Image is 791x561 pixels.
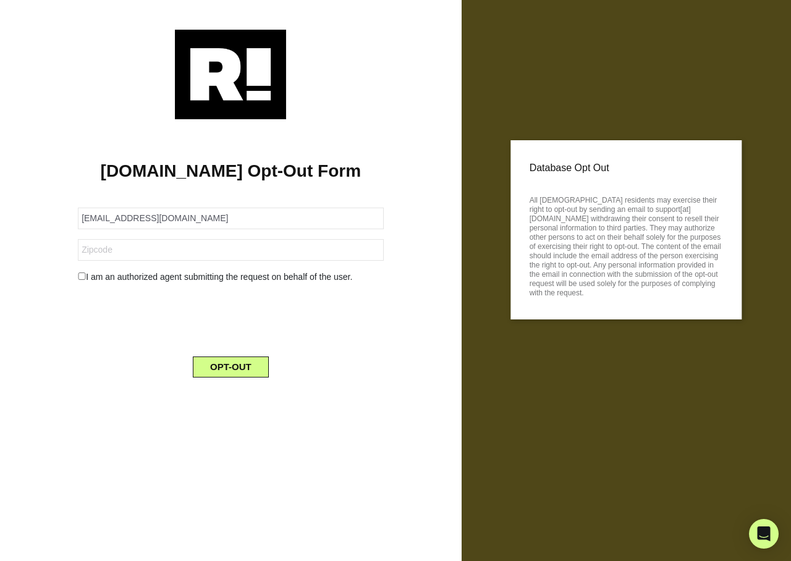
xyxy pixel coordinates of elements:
[78,239,383,261] input: Zipcode
[749,519,779,549] div: Open Intercom Messenger
[530,159,723,177] p: Database Opt Out
[137,293,324,342] iframe: reCAPTCHA
[530,192,723,298] p: All [DEMOGRAPHIC_DATA] residents may exercise their right to opt-out by sending an email to suppo...
[193,356,269,378] button: OPT-OUT
[78,208,383,229] input: Email Address
[175,30,286,119] img: Retention.com
[19,161,443,182] h1: [DOMAIN_NAME] Opt-Out Form
[69,271,392,284] div: I am an authorized agent submitting the request on behalf of the user.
